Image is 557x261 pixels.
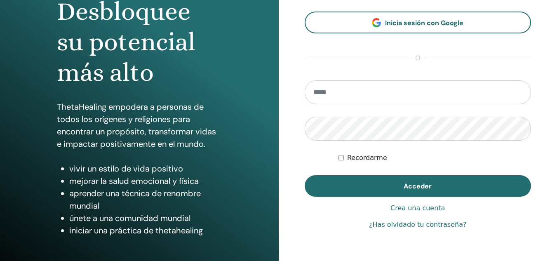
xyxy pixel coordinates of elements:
[69,187,222,212] li: aprender una técnica de renombre mundial
[69,212,222,224] li: únete a una comunidad mundial
[411,53,424,63] span: o
[69,224,222,237] li: iniciar una práctica de thetahealing
[69,162,222,175] li: vivir un estilo de vida positivo
[369,220,466,230] a: ¿Has olvidado tu contraseña?
[385,19,463,27] span: Inicia sesión con Google
[57,101,222,150] p: ThetaHealing empodera a personas de todos los orígenes y religiones para encontrar un propósito, ...
[390,203,445,213] a: Crea una cuenta
[305,175,531,197] button: Acceder
[404,182,432,190] span: Acceder
[347,153,387,163] label: Recordarme
[305,12,531,33] a: Inicia sesión con Google
[69,175,222,187] li: mejorar la salud emocional y física
[338,153,531,163] div: Mantenerme autenticado indefinidamente o hasta cerrar la sesión manualmente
